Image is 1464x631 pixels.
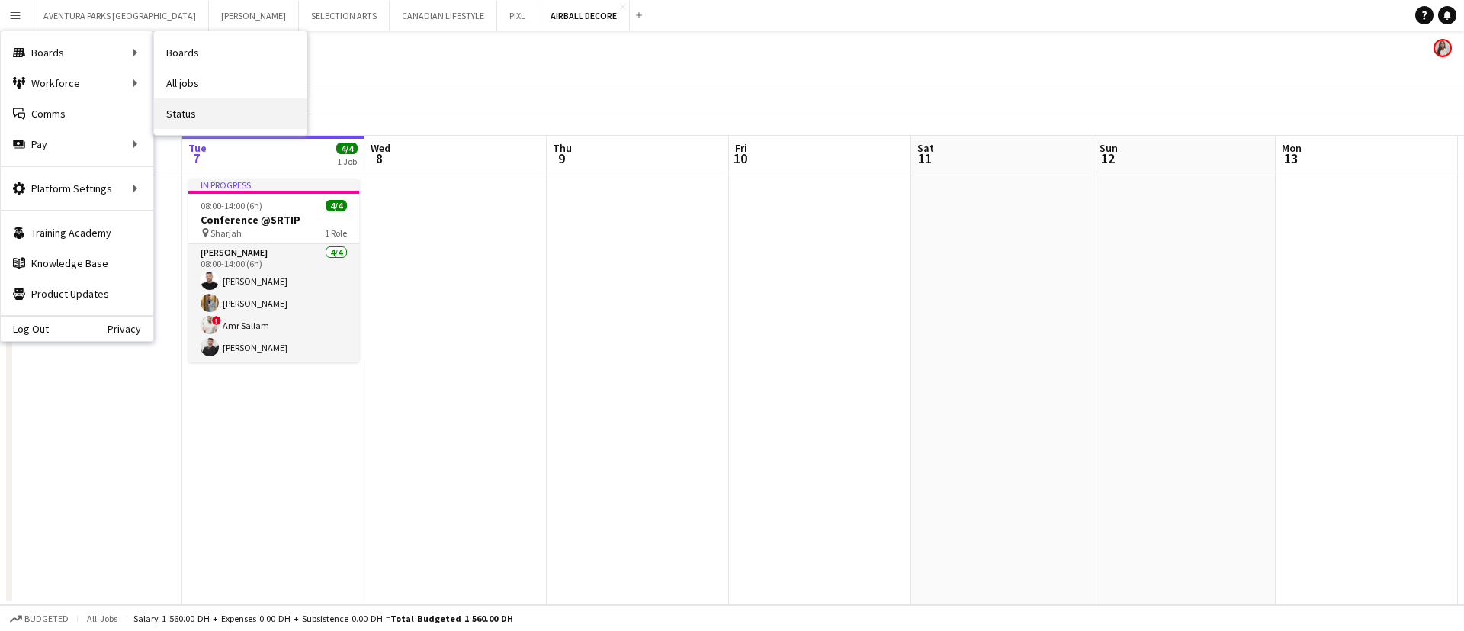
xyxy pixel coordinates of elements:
[201,200,262,211] span: 08:00-14:00 (6h)
[1,68,153,98] div: Workforce
[1,323,49,335] a: Log Out
[154,98,307,129] a: Status
[154,68,307,98] a: All jobs
[551,150,572,167] span: 9
[154,37,307,68] a: Boards
[108,323,153,335] a: Privacy
[188,213,359,227] h3: Conference @SRTIP
[326,200,347,211] span: 4/4
[1282,141,1302,155] span: Mon
[188,179,359,362] app-job-card: In progress08:00-14:00 (6h)4/4Conference @SRTIP Sharjah1 Role[PERSON_NAME]4/408:00-14:00 (6h)[PER...
[538,1,630,31] button: AIRBALL DECORE
[368,150,390,167] span: 8
[497,1,538,31] button: PIXL
[1,248,153,278] a: Knowledge Base
[371,141,390,155] span: Wed
[188,141,207,155] span: Tue
[212,316,221,325] span: !
[915,150,934,167] span: 11
[31,1,209,31] button: AVENTURA PARKS [GEOGRAPHIC_DATA]
[1,98,153,129] a: Comms
[186,150,207,167] span: 7
[188,244,359,362] app-card-role: [PERSON_NAME]4/408:00-14:00 (6h)[PERSON_NAME][PERSON_NAME]!Amr Sallam[PERSON_NAME]
[84,613,120,624] span: All jobs
[390,1,497,31] button: CANADIAN LIFESTYLE
[336,143,358,154] span: 4/4
[1,278,153,309] a: Product Updates
[133,613,513,624] div: Salary 1 560.00 DH + Expenses 0.00 DH + Subsistence 0.00 DH =
[917,141,934,155] span: Sat
[24,613,69,624] span: Budgeted
[8,610,71,627] button: Budgeted
[553,141,572,155] span: Thu
[735,141,747,155] span: Fri
[733,150,747,167] span: 10
[325,227,347,239] span: 1 Role
[1433,39,1452,57] app-user-avatar: Ines de Puybaudet
[1100,141,1118,155] span: Sun
[337,156,357,167] div: 1 Job
[1,37,153,68] div: Boards
[299,1,390,31] button: SELECTION ARTS
[1,129,153,159] div: Pay
[1279,150,1302,167] span: 13
[1097,150,1118,167] span: 12
[390,613,513,624] span: Total Budgeted 1 560.00 DH
[209,1,299,31] button: [PERSON_NAME]
[1,173,153,204] div: Platform Settings
[188,179,359,191] div: In progress
[1,217,153,248] a: Training Academy
[210,227,242,239] span: Sharjah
